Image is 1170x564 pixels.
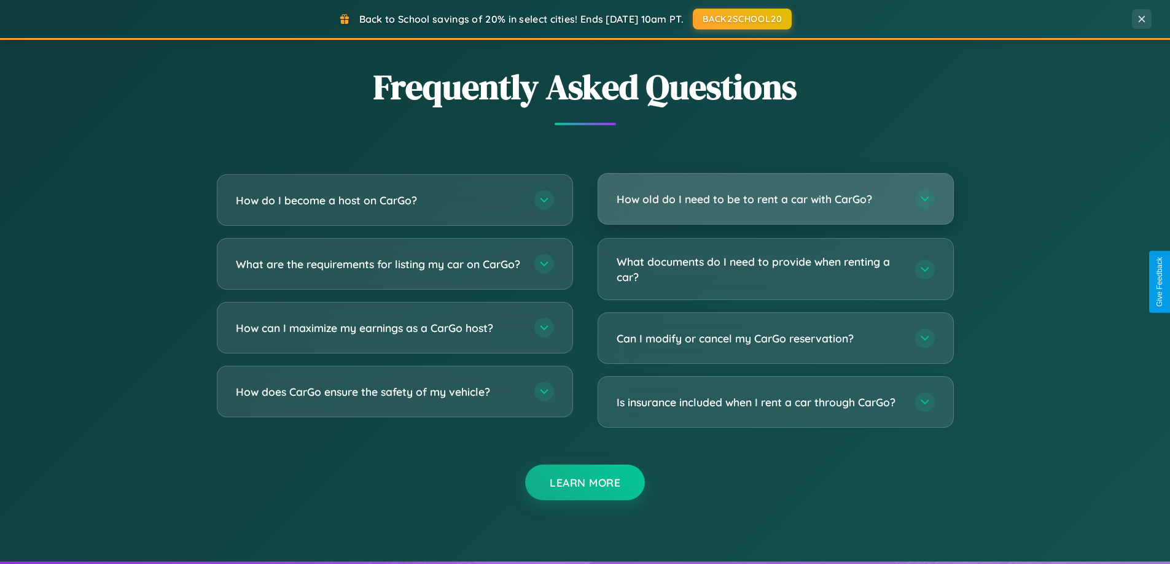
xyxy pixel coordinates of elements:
h2: Frequently Asked Questions [217,63,954,110]
div: Give Feedback [1155,257,1164,307]
h3: What are the requirements for listing my car on CarGo? [236,257,522,272]
h3: How old do I need to be to rent a car with CarGo? [617,191,903,207]
h3: How do I become a host on CarGo? [236,193,522,208]
h3: Is insurance included when I rent a car through CarGo? [617,395,903,410]
span: Back to School savings of 20% in select cities! Ends [DATE] 10am PT. [359,13,684,25]
h3: How can I maximize my earnings as a CarGo host? [236,320,522,336]
h3: What documents do I need to provide when renting a car? [617,254,903,284]
h3: How does CarGo ensure the safety of my vehicle? [236,384,522,400]
button: BACK2SCHOOL20 [693,9,792,29]
button: Learn More [525,465,645,500]
h3: Can I modify or cancel my CarGo reservation? [617,331,903,346]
